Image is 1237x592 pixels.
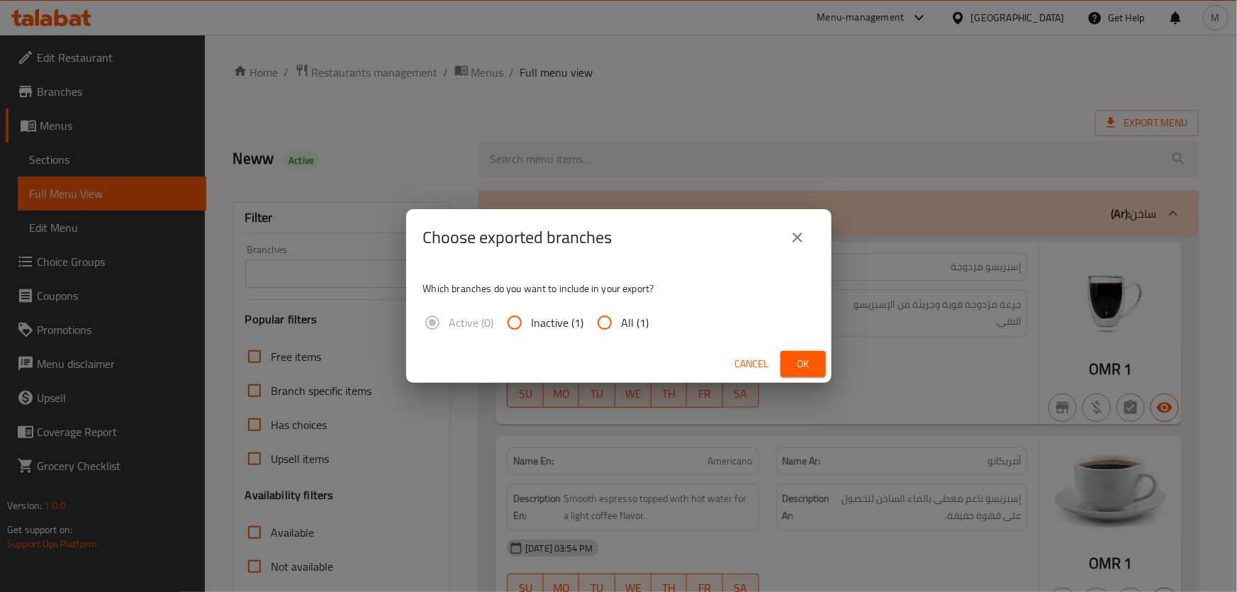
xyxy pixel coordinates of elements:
span: Cancel [735,355,769,373]
span: Ok [792,355,815,373]
p: Which branches do you want to include in your export? [423,281,815,296]
span: Active (0) [449,314,494,331]
h2: Choose exported branches [423,226,612,249]
span: All (1) [622,314,649,331]
button: Cancel [729,351,775,377]
span: Inactive (1) [532,314,584,331]
button: Ok [780,351,826,377]
button: close [780,220,815,255]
